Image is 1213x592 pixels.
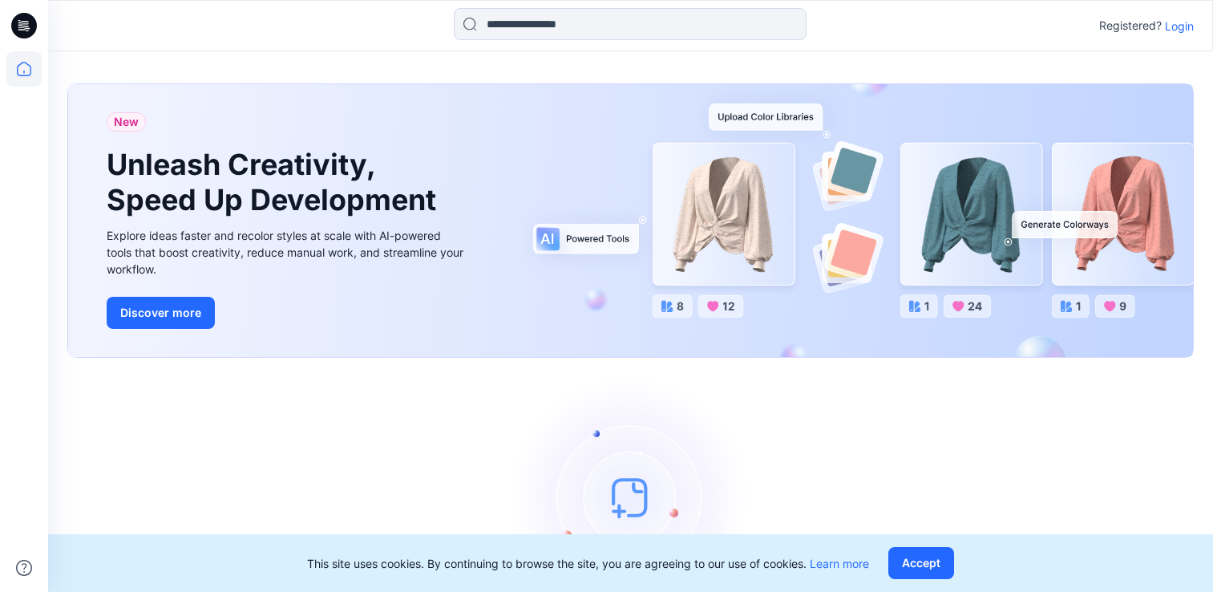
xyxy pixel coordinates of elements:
[114,112,139,132] span: New
[107,227,467,278] div: Explore ideas faster and recolor styles at scale with AI-powered tools that boost creativity, red...
[1165,18,1194,34] p: Login
[107,148,443,217] h1: Unleash Creativity, Speed Up Development
[1099,16,1162,35] p: Registered?
[307,555,869,572] p: This site uses cookies. By continuing to browse the site, you are agreeing to our use of cookies.
[107,297,467,329] a: Discover more
[107,297,215,329] button: Discover more
[888,547,954,579] button: Accept
[810,557,869,570] a: Learn more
